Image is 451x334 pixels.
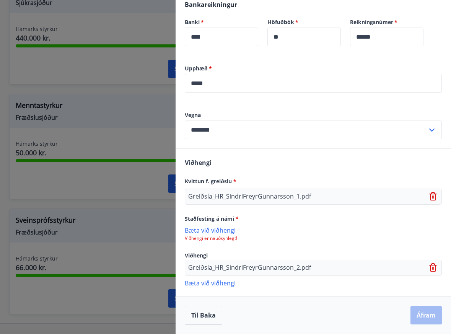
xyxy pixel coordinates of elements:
[185,178,236,185] span: Kvittun f. greiðslu
[188,192,311,201] p: Greiðsla_HR_SindriFreyrGunnarsson_1.pdf
[185,158,212,167] span: Viðhengi
[185,65,442,72] label: Upphæð
[185,74,442,93] div: Upphæð
[185,252,208,259] span: Viðhengi
[185,306,222,325] button: Til baka
[185,18,258,26] label: Banki
[188,263,311,272] p: Greiðsla_HR_SindriFreyrGunnarsson_2.pdf
[185,279,442,287] p: Bæta við viðhengi
[185,226,442,234] p: Bæta við viðhengi
[350,18,423,26] label: Reikningsnúmer
[185,0,237,9] span: Bankareikningur
[185,111,442,119] label: Vegna
[267,18,341,26] label: Höfuðbók
[185,215,239,222] span: Staðfesting á námi
[185,235,442,241] p: Viðhengi er nauðsynlegt!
